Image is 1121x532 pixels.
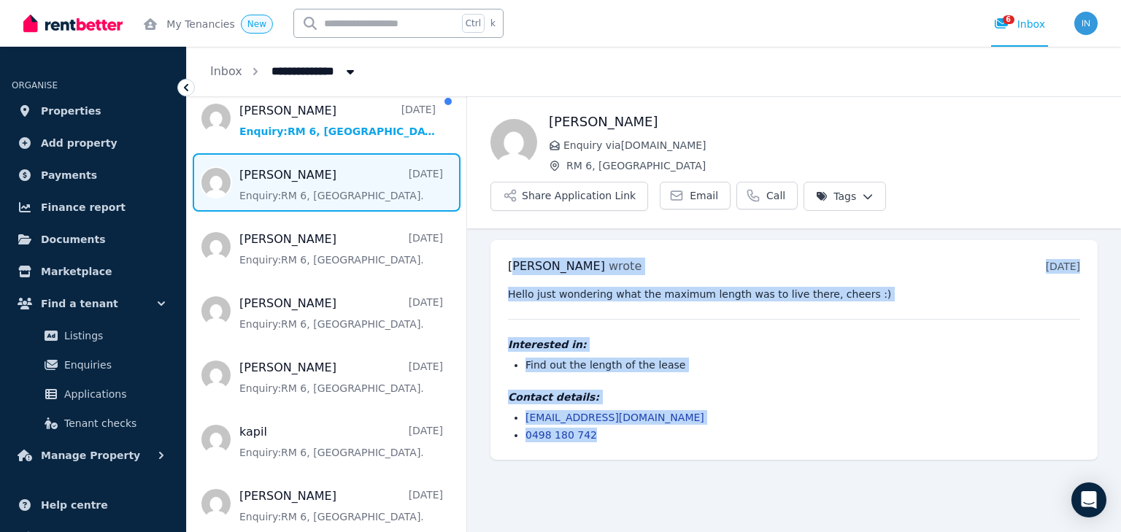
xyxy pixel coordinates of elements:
time: [DATE] [1046,261,1080,272]
img: Cass [490,119,537,166]
a: Add property [12,128,174,158]
a: Inbox [210,64,242,78]
pre: Hello just wondering what the maximum length was to live there, cheers :) [508,287,1080,301]
span: Find a tenant [41,295,118,312]
span: ORGANISE [12,80,58,90]
span: Enquiry via [DOMAIN_NAME] [563,138,1098,153]
a: Call [736,182,798,209]
span: Documents [41,231,106,248]
span: Manage Property [41,447,140,464]
span: Add property [41,134,118,152]
span: 6 [1003,15,1014,24]
img: RentBetter [23,12,123,34]
button: Find a tenant [12,289,174,318]
a: Documents [12,225,174,254]
a: Marketplace [12,257,174,286]
span: Marketplace [41,263,112,280]
span: Applications [64,385,163,403]
button: Share Application Link [490,182,648,211]
a: [PERSON_NAME][DATE]Enquiry:RM 6, [GEOGRAPHIC_DATA]. [239,166,443,203]
span: Email [690,188,718,203]
span: [PERSON_NAME] [508,259,605,273]
a: [PERSON_NAME][DATE]Enquiry:RM 6, [GEOGRAPHIC_DATA]. [239,231,443,267]
span: RM 6, [GEOGRAPHIC_DATA] [566,158,1098,173]
a: [PERSON_NAME][DATE]Enquiry:RM 6, [GEOGRAPHIC_DATA]. [239,487,443,524]
a: [PERSON_NAME][DATE]Enquiry:RM 6, [GEOGRAPHIC_DATA]. [239,295,443,331]
span: Payments [41,166,97,184]
span: k [490,18,496,29]
span: Ctrl [462,14,485,33]
a: Tenant checks [18,409,169,438]
h4: Interested in: [508,337,1080,352]
span: Enquiries [64,356,163,374]
span: wrote [609,259,642,273]
a: Payments [12,161,174,190]
div: Inbox [994,17,1045,31]
a: 0498 180 742 [525,429,597,441]
h4: Contact details: [508,390,1080,404]
span: Properties [41,102,101,120]
a: Properties [12,96,174,126]
a: Email [660,182,731,209]
span: Tenant checks [64,415,163,432]
span: Listings [64,327,163,344]
a: Help centre [12,490,174,520]
a: Finance report [12,193,174,222]
span: Help centre [41,496,108,514]
a: kapil[DATE]Enquiry:RM 6, [GEOGRAPHIC_DATA]. [239,423,443,460]
a: [PERSON_NAME][DATE]Enquiry:RM 6, [GEOGRAPHIC_DATA]. [239,359,443,396]
div: Open Intercom Messenger [1071,482,1106,517]
li: Find out the length of the lease [525,358,1080,372]
nav: Breadcrumb [187,47,381,96]
img: info@museliving.com.au [1074,12,1098,35]
button: Tags [804,182,886,211]
span: Tags [816,189,856,204]
span: New [247,19,266,29]
a: Enquiries [18,350,169,379]
span: Finance report [41,198,126,216]
a: Listings [18,321,169,350]
h1: [PERSON_NAME] [549,112,1098,132]
button: Manage Property [12,441,174,470]
a: Applications [18,379,169,409]
span: Call [766,188,785,203]
a: [PERSON_NAME][DATE]Enquiry:RM 6, [GEOGRAPHIC_DATA]. [239,102,436,139]
a: [EMAIL_ADDRESS][DOMAIN_NAME] [525,412,704,423]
